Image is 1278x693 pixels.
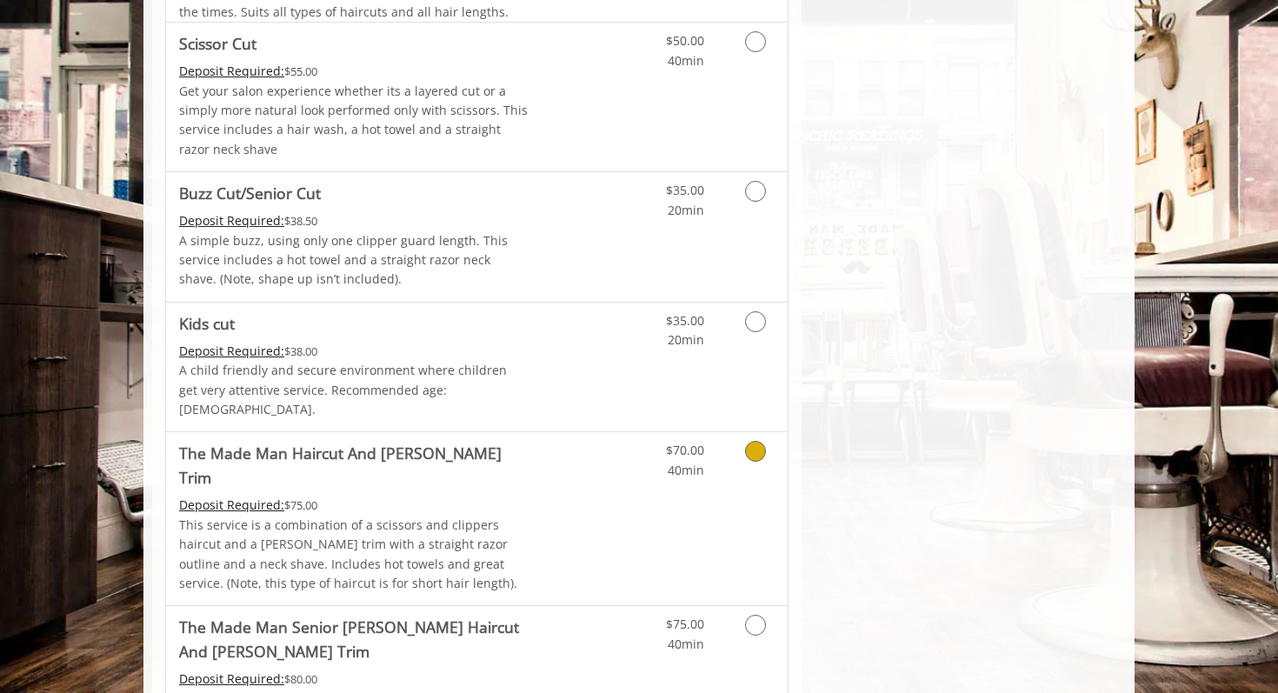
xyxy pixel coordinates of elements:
[179,31,256,56] b: Scissor Cut
[179,496,284,513] span: This service needs some Advance to be paid before we block your appointment
[666,616,704,632] span: $75.00
[666,442,704,458] span: $70.00
[668,52,704,69] span: 40min
[179,496,529,515] div: $75.00
[179,615,529,663] b: The Made Man Senior [PERSON_NAME] Haircut And [PERSON_NAME] Trim
[179,343,284,359] span: This service needs some Advance to be paid before we block your appointment
[179,361,529,419] p: A child friendly and secure environment where children get very attentive service. Recommended ag...
[668,202,704,218] span: 20min
[179,670,529,689] div: $80.00
[179,441,529,490] b: The Made Man Haircut And [PERSON_NAME] Trim
[668,331,704,348] span: 20min
[666,32,704,49] span: $50.00
[179,82,529,160] p: Get your salon experience whether its a layered cut or a simply more natural look performed only ...
[179,62,529,81] div: $55.00
[666,182,704,198] span: $35.00
[179,311,235,336] b: Kids cut
[179,181,321,205] b: Buzz Cut/Senior Cut
[179,231,529,290] p: A simple buzz, using only one clipper guard length. This service includes a hot towel and a strai...
[668,636,704,652] span: 40min
[668,462,704,478] span: 40min
[179,63,284,79] span: This service needs some Advance to be paid before we block your appointment
[179,212,284,229] span: This service needs some Advance to be paid before we block your appointment
[666,312,704,329] span: $35.00
[179,342,529,361] div: $38.00
[179,670,284,687] span: This service needs some Advance to be paid before we block your appointment
[179,516,529,594] p: This service is a combination of a scissors and clippers haircut and a [PERSON_NAME] trim with a ...
[179,211,529,230] div: $38.50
